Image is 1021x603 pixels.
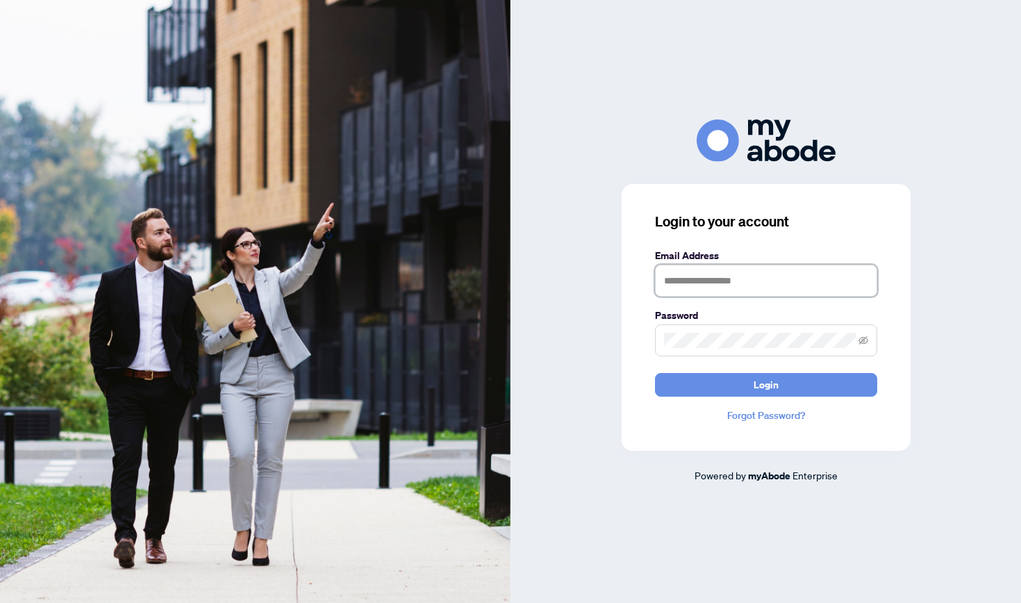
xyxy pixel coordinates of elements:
[655,308,877,323] label: Password
[655,408,877,423] a: Forgot Password?
[655,248,877,263] label: Email Address
[655,373,877,397] button: Login
[695,469,746,481] span: Powered by
[697,119,836,162] img: ma-logo
[792,469,838,481] span: Enterprise
[748,468,790,484] a: myAbode
[754,374,779,396] span: Login
[858,336,868,345] span: eye-invisible
[655,212,877,231] h3: Login to your account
